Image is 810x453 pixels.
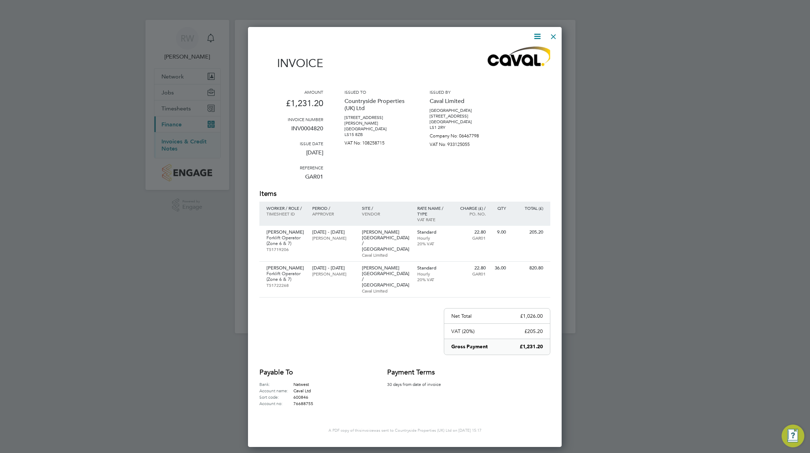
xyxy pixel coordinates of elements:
[259,141,323,146] h3: Issue date
[293,394,308,400] span: 600846
[430,119,494,125] p: [GEOGRAPHIC_DATA]
[345,115,408,126] p: [STREET_ADDRESS][PERSON_NAME]
[417,241,448,246] p: 20% VAT
[493,265,506,271] p: 36.00
[520,313,543,319] p: £1,026.00
[455,265,486,271] p: 22.80
[266,271,305,282] p: Forklift Operator (Zone 6 & 7)
[451,313,472,319] p: Net Total
[361,428,374,433] span: invoice
[259,122,323,141] p: INV0004820
[266,265,305,271] p: [PERSON_NAME]
[312,271,354,277] p: [PERSON_NAME]
[417,205,448,217] p: Rate name / type
[259,146,323,165] p: [DATE]
[345,126,408,132] p: [GEOGRAPHIC_DATA]
[430,108,494,119] p: [GEOGRAPHIC_DATA][STREET_ADDRESS]
[455,235,486,241] p: GAR01
[362,252,410,258] p: Caval Limited
[293,400,313,406] span: 76688755
[430,95,494,108] p: Caval Limited
[259,165,323,170] h3: Reference
[493,229,506,235] p: 9.00
[430,125,494,130] p: LS1 2RY
[259,428,550,433] p: A PDF copy of this was sent to Countryside Properties (UK) Ltd on [DATE] 15:17
[259,189,550,199] h2: Items
[513,229,543,235] p: 205.20
[312,205,354,211] p: Period /
[259,387,293,394] label: Account name:
[513,205,543,211] p: Total (£)
[266,211,305,217] p: Timesheet ID
[362,205,410,211] p: Site /
[266,205,305,211] p: Worker / Role /
[259,116,323,122] h3: Invoice number
[259,170,323,189] p: GAR01
[345,95,408,115] p: Countryside Properties (UK) Ltd
[312,265,354,271] p: [DATE] - [DATE]
[455,229,486,235] p: 22.80
[259,56,323,70] h1: Invoice
[362,288,410,294] p: Caval Limited
[259,400,293,406] label: Account no:
[455,211,486,217] p: Po. No.
[417,229,448,235] p: Standard
[312,235,354,241] p: [PERSON_NAME]
[417,265,448,271] p: Standard
[266,229,305,235] p: [PERSON_NAME]
[451,328,475,334] p: VAT (20%)
[293,388,311,393] span: Caval Ltd
[417,235,448,241] p: Hourly
[430,89,494,95] h3: Issued by
[455,205,486,211] p: Charge (£) /
[520,343,543,350] p: £1,231.20
[455,271,486,277] p: GAR01
[259,95,323,116] p: £1,231.20
[266,282,305,288] p: TS1722268
[387,381,451,387] p: 30 days from date of invoice
[524,328,543,334] p: £205.20
[293,381,309,387] span: Natwest
[345,89,408,95] h3: Issued to
[259,381,293,387] label: Bank:
[513,265,543,271] p: 820.80
[493,205,506,211] p: QTY
[362,211,410,217] p: Vendor
[417,271,448,277] p: Hourly
[362,265,410,288] p: [PERSON_NAME][GEOGRAPHIC_DATA] / [GEOGRAPHIC_DATA]
[430,130,494,139] p: Company No: 06467798
[451,343,488,350] p: Gross Payment
[417,277,448,282] p: 20% VAT
[266,246,305,252] p: TS1719206
[345,132,408,137] p: LS15 8ZB
[362,229,410,252] p: [PERSON_NAME][GEOGRAPHIC_DATA] / [GEOGRAPHIC_DATA]
[345,137,408,146] p: VAT No: 108258715
[417,217,448,222] p: VAT rate
[387,367,451,377] h2: Payment terms
[430,139,494,147] p: VAT No: 933125055
[312,229,354,235] p: [DATE] - [DATE]
[259,89,323,95] h3: Amount
[266,235,305,246] p: Forklift Operator (Zone 6 & 7)
[486,47,550,67] img: caval-logo-remittance.png
[782,425,804,447] button: Engage Resource Center
[312,211,354,217] p: Approver
[259,367,366,377] h2: Payable to
[259,394,293,400] label: Sort code:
